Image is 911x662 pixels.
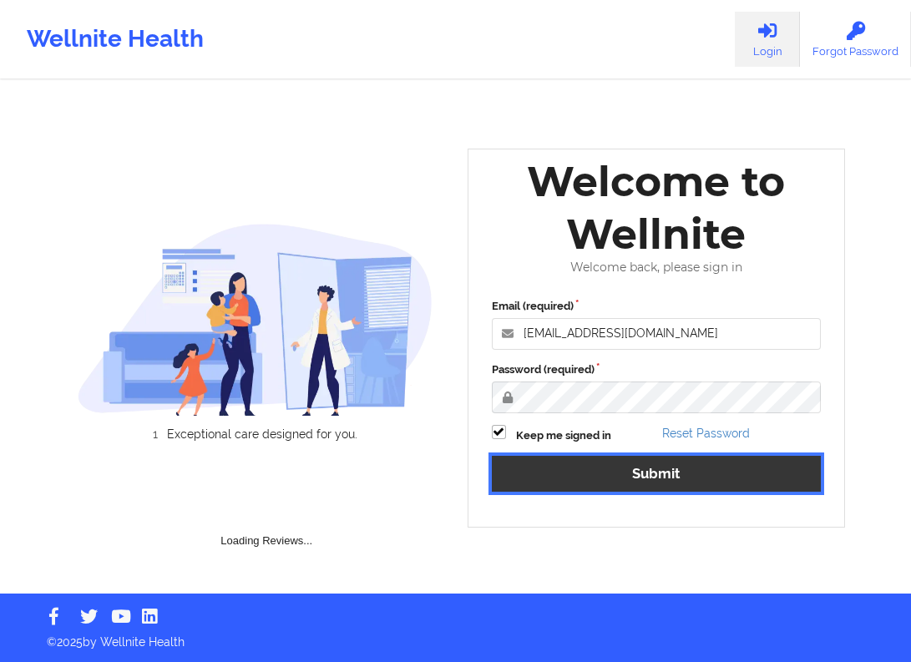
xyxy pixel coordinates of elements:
img: wellnite-auth-hero_200.c722682e.png [78,223,433,416]
input: Email address [492,318,822,350]
a: Reset Password [662,427,750,440]
button: Submit [492,456,822,492]
a: Forgot Password [800,12,911,67]
li: Exceptional care designed for you. [93,427,433,441]
label: Password (required) [492,361,822,378]
div: Loading Reviews... [78,469,456,549]
a: Login [735,12,800,67]
div: Welcome to Wellnite [480,155,833,260]
label: Email (required) [492,298,822,315]
label: Keep me signed in [516,427,611,444]
p: © 2025 by Wellnite Health [35,622,876,650]
div: Welcome back, please sign in [480,260,833,275]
